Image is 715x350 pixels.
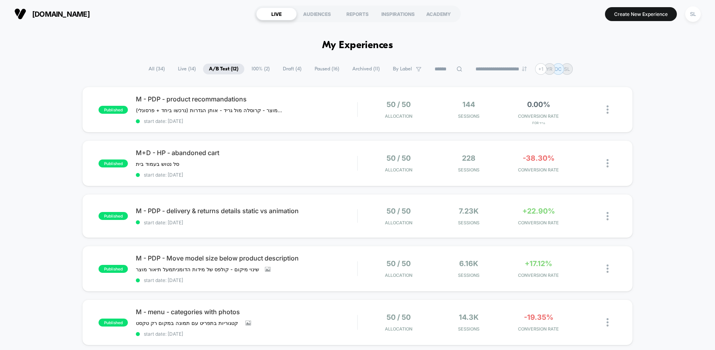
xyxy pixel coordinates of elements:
[683,6,703,22] button: SL
[459,259,478,268] span: 6.16k
[386,100,411,109] span: 50 / 50
[136,95,357,103] span: M - PDP - product recommandations
[418,8,459,20] div: ACADEMY
[607,212,609,220] img: close
[136,118,357,124] span: start date: [DATE]
[385,326,412,332] span: Allocation
[136,254,357,262] span: M - PDP - Move model size below product description
[525,259,552,268] span: +17.12%
[685,6,701,22] div: SL
[386,154,411,162] span: 50 / 50
[436,220,502,226] span: Sessions
[506,113,572,119] span: CONVERSION RATE
[564,66,570,72] p: SL
[99,106,128,114] span: published
[12,8,92,20] button: [DOMAIN_NAME]
[607,105,609,114] img: close
[546,66,553,72] p: YR
[143,64,171,74] span: All ( 34 )
[99,159,128,167] span: published
[386,313,411,321] span: 50 / 50
[322,40,393,51] h1: My Experiences
[136,107,283,113] span: ניסוי על תצוגת המלצות בעמוד מוצר - קרוסלה מול גריד - אותן הגדרות (נרכשו ביחד + פרסונלי)
[245,64,276,74] span: 100% ( 2 )
[436,272,502,278] span: Sessions
[385,113,412,119] span: Allocation
[99,319,128,327] span: published
[607,264,609,273] img: close
[607,159,609,167] img: close
[555,66,562,72] p: OC
[136,172,357,178] span: start date: [DATE]
[506,326,572,332] span: CONVERSION RATE
[607,318,609,327] img: close
[346,64,386,74] span: Archived ( 11 )
[436,167,502,173] span: Sessions
[386,207,411,215] span: 50 / 50
[522,66,527,71] img: end
[14,8,26,20] img: Visually logo
[436,113,502,119] span: Sessions
[385,272,412,278] span: Allocation
[386,259,411,268] span: 50 / 50
[136,149,357,157] span: M+D - HP - abandoned cart
[605,7,677,21] button: Create New Experience
[459,313,479,321] span: 14.3k
[99,265,128,273] span: published
[136,308,357,316] span: M - menu - categories with photos
[393,66,412,72] span: By Label
[378,8,418,20] div: INSPIRATIONS
[99,212,128,220] span: published
[297,8,337,20] div: AUDIENCES
[136,320,240,326] span: קטגוריות בתפריט עם תמונה במקום רק טקסט
[462,154,475,162] span: 228
[506,220,572,226] span: CONVERSION RATE
[203,64,244,74] span: A/B Test ( 12 )
[535,63,547,75] div: + 1
[506,121,572,125] span: for גריד
[136,266,259,272] span: שינוי מיקום - קולפס של מידות הדומניתמעל תיאור מוצר
[136,277,357,283] span: start date: [DATE]
[256,8,297,20] div: LIVE
[277,64,307,74] span: Draft ( 4 )
[436,326,502,332] span: Sessions
[506,272,572,278] span: CONVERSION RATE
[309,64,345,74] span: Paused ( 16 )
[462,100,475,109] span: 144
[172,64,202,74] span: Live ( 14 )
[385,220,412,226] span: Allocation
[524,313,553,321] span: -19.35%
[385,167,412,173] span: Allocation
[136,331,357,337] span: start date: [DATE]
[523,154,555,162] span: -38.30%
[527,100,550,109] span: 0.00%
[136,220,357,226] span: start date: [DATE]
[522,207,555,215] span: +22.90%
[136,161,181,167] span: סל נטוש בעמוד בית
[506,167,572,173] span: CONVERSION RATE
[459,207,479,215] span: 7.23k
[32,10,90,18] span: [DOMAIN_NAME]
[136,207,357,215] span: M - PDP - delivery & returns details static vs animation
[337,8,378,20] div: REPORTS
